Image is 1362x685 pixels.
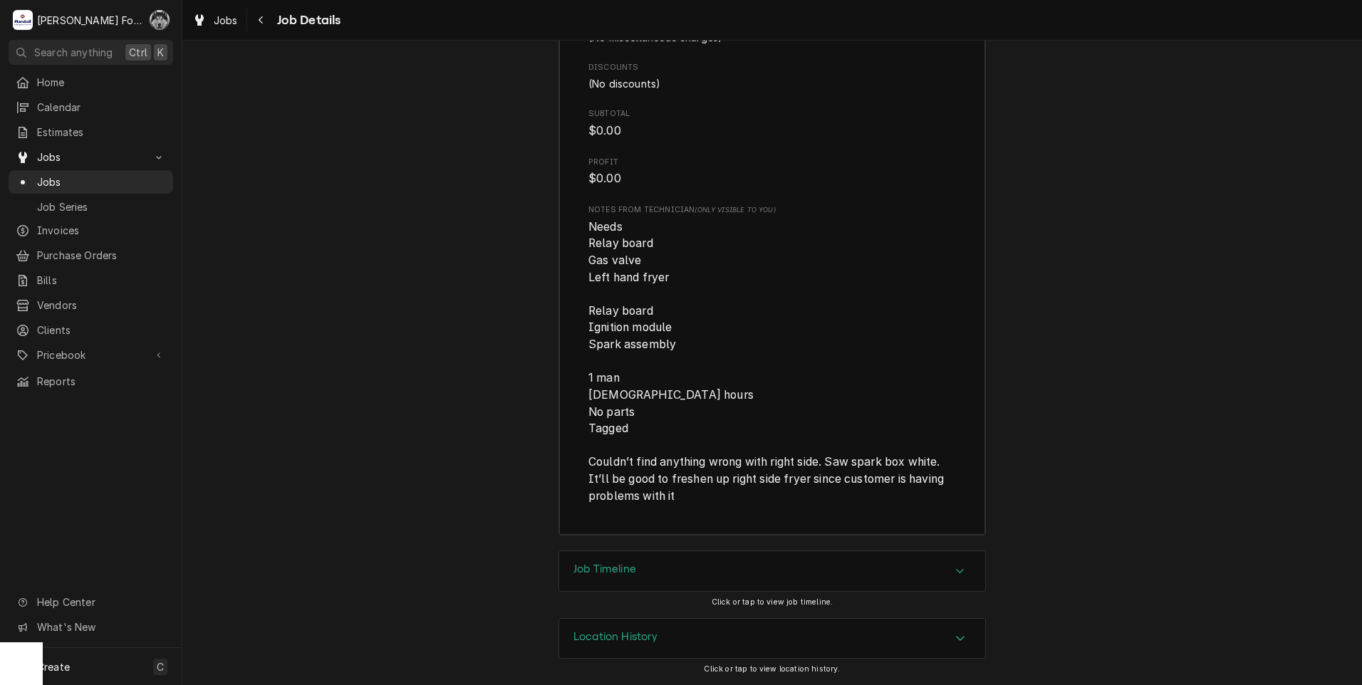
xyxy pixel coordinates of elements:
a: Go to Pricebook [9,343,173,367]
span: Job Details [273,11,341,30]
span: Jobs [214,13,238,28]
span: Profit [588,157,956,168]
a: Invoices [9,219,173,242]
span: Pricebook [37,347,145,362]
span: Home [37,75,166,90]
a: Reports [9,370,173,393]
span: Subtotal [588,122,956,140]
div: Location History [558,618,986,659]
a: Go to What's New [9,615,173,639]
div: Accordion Header [559,551,985,591]
span: Help Center [37,595,165,610]
a: Vendors [9,293,173,317]
a: Bills [9,268,173,292]
div: [object Object] [588,204,956,504]
span: Purchase Orders [37,248,166,263]
span: What's New [37,619,165,634]
span: Click or tap to view location history. [704,664,840,674]
div: Discounts [588,62,956,90]
span: Bills [37,273,166,288]
a: Calendar [9,95,173,119]
span: Invoices [37,223,166,238]
div: Discounts List [588,76,956,91]
div: Job Timeline [558,550,986,592]
div: M [13,10,33,30]
button: Search anythingCtrlK [9,40,173,65]
a: Go to Help Center [9,590,173,614]
a: Jobs [9,170,173,194]
div: Profit [588,157,956,187]
span: Jobs [37,150,145,164]
div: Chris Murphy (103)'s Avatar [150,10,170,30]
span: Subtotal [588,108,956,120]
span: K [157,45,164,60]
span: Ctrl [129,45,147,60]
span: Notes from Technician [588,204,956,216]
span: (Only Visible to You) [695,206,775,214]
span: Clients [37,323,166,338]
div: Accordion Header [559,619,985,659]
span: $0.00 [588,172,621,185]
span: Needs Relay board Gas valve Left hand fryer Relay board Ignition module Spark assembly 1 man [DEM... [588,220,947,503]
span: Create [37,661,70,673]
button: Navigate back [250,9,273,31]
span: Discounts [588,62,956,73]
span: Profit [588,170,956,187]
button: Accordion Details Expand Trigger [559,619,985,659]
a: Job Series [9,195,173,219]
a: Home [9,70,173,94]
a: Go to Jobs [9,145,173,169]
span: Estimates [37,125,166,140]
div: [PERSON_NAME] Food Equipment Service [37,13,142,28]
a: Purchase Orders [9,244,173,267]
a: Estimates [9,120,173,144]
div: Marshall Food Equipment Service's Avatar [13,10,33,30]
h3: Job Timeline [573,563,636,576]
span: Jobs [37,174,166,189]
span: Vendors [37,298,166,313]
div: Subtotal [588,108,956,139]
span: Search anything [34,45,113,60]
span: Job Series [37,199,166,214]
button: Accordion Details Expand Trigger [559,551,985,591]
h3: Location History [573,630,658,644]
span: Click or tap to view job timeline. [712,597,833,607]
span: Calendar [37,100,166,115]
span: Reports [37,374,166,389]
a: Jobs [187,9,244,32]
a: Clients [9,318,173,342]
span: $0.00 [588,124,621,137]
span: C [157,659,164,674]
span: [object Object] [588,219,956,505]
div: C( [150,10,170,30]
